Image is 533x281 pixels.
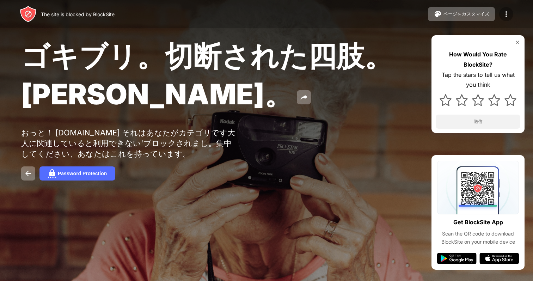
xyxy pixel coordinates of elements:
span: ゴキブリ。切断された四肢。[PERSON_NAME]。 [21,39,393,111]
img: star.svg [456,94,468,106]
div: The site is blocked by BlockSite [41,11,115,17]
div: おっと！ [DOMAIN_NAME] それはあなたがカテゴリです大人に関連していると利用できない'ブロックされまし。集中してください、あなたはこれを持っています。 [21,128,239,159]
div: Password Protection [58,171,107,176]
img: google-play.svg [437,253,477,264]
img: app-store.svg [479,253,519,264]
div: Tap the stars to tell us what you think [436,70,520,90]
img: pallet.svg [434,10,442,18]
div: Scan the QR code to download BlockSite on your mobile device [437,230,519,246]
div: ページをカスタマイズ [443,11,489,17]
img: star.svg [472,94,484,106]
div: How Would You Rate BlockSite? [436,49,520,70]
img: back.svg [24,169,32,178]
img: share.svg [300,93,308,102]
img: menu-icon.svg [502,10,510,18]
button: Password Protection [39,166,115,181]
img: password.svg [48,169,56,178]
button: 送信 [436,115,520,129]
img: header-logo.svg [20,6,37,23]
button: ページをカスタマイズ [428,7,495,21]
img: star.svg [440,94,452,106]
img: star.svg [504,94,516,106]
img: star.svg [488,94,500,106]
div: Get BlockSite App [453,217,503,227]
img: rate-us-close.svg [515,39,520,45]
